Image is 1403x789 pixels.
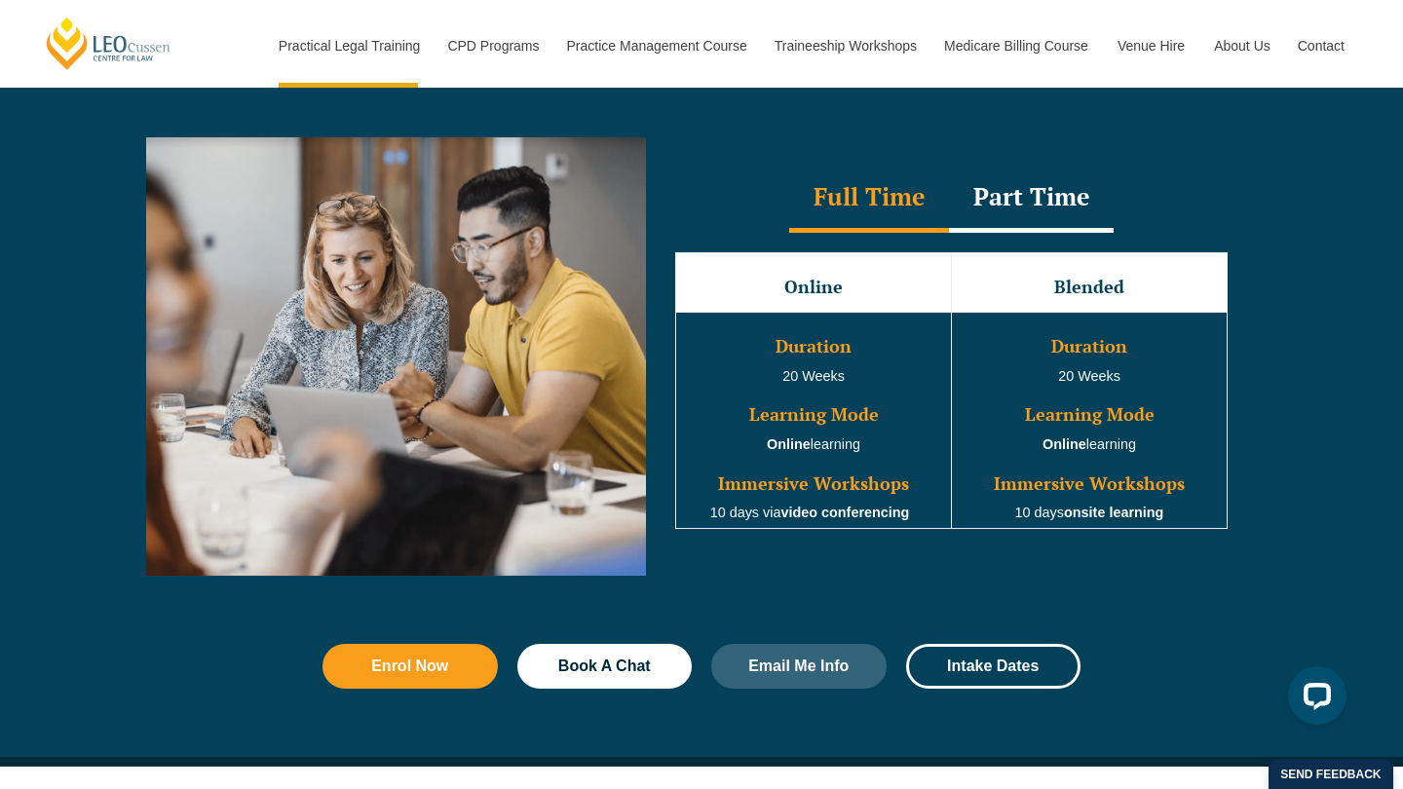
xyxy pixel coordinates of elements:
[1283,4,1359,88] a: Contact
[789,165,949,233] div: Full Time
[929,4,1103,88] a: Medicare Billing Course
[1064,505,1163,520] strong: onsite learning
[1043,436,1086,452] strong: Online
[949,165,1114,233] div: Part Time
[322,644,498,689] a: Enrol Now
[558,658,651,674] span: Book A Chat
[954,337,1225,357] h3: Duration
[954,405,1225,425] h3: Learning Mode
[776,334,852,357] span: Duration
[782,368,845,384] span: 20 Weeks
[711,644,887,689] a: Email Me Info
[517,644,693,689] a: Book A Chat
[433,4,551,88] a: CPD Programs
[952,312,1228,528] td: 20 Weeks learning 10 days
[264,4,434,88] a: Practical Legal Training
[1272,658,1354,740] iframe: LiveChat chat widget
[44,16,173,71] a: [PERSON_NAME] Centre for Law
[1199,4,1283,88] a: About Us
[760,4,929,88] a: Traineeship Workshops
[676,312,952,528] td: learning 10 days via
[954,278,1225,297] h3: Blended
[678,405,949,425] h3: Learning Mode
[954,474,1225,494] h3: Immersive Workshops
[552,4,760,88] a: Practice Management Course
[748,658,849,674] span: Email Me Info
[947,658,1039,674] span: Intake Dates
[371,658,448,674] span: Enrol Now
[678,278,949,297] h3: Online
[678,474,949,494] h3: Immersive Workshops
[906,644,1081,689] a: Intake Dates
[780,505,909,520] strong: video conferencing
[1103,4,1199,88] a: Venue Hire
[767,436,811,452] strong: Online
